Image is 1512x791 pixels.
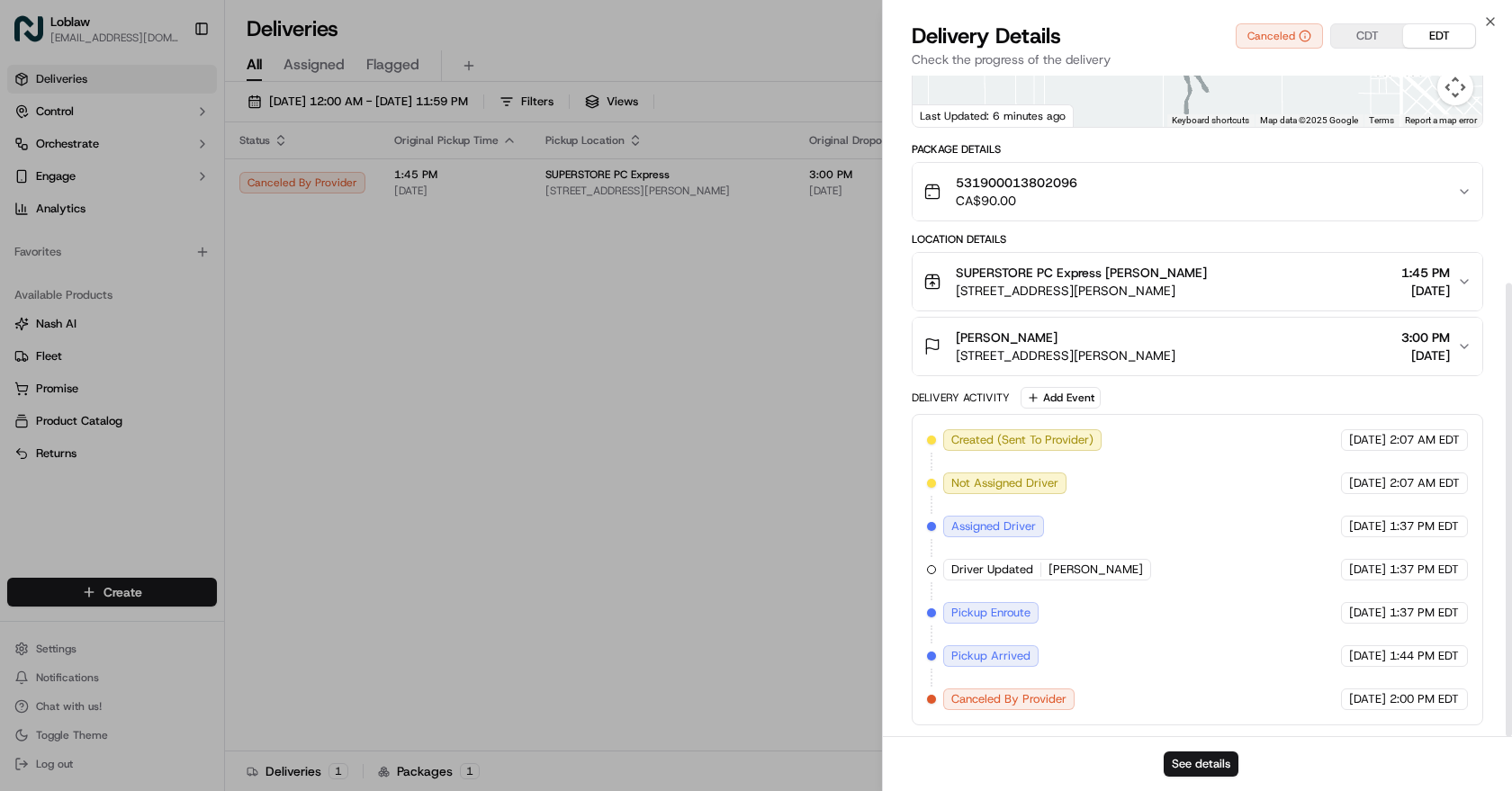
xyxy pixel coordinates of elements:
span: [DATE] [1401,346,1450,364]
img: Google [917,103,976,127]
span: • [155,279,161,293]
button: CDT [1331,24,1403,48]
span: 1:45 PM [1401,264,1450,282]
div: Last Updated: 6 minutes ago [913,104,1074,127]
span: [STREET_ADDRESS][PERSON_NAME] [956,346,1175,364]
a: Report a map error [1405,115,1477,125]
span: Delivery Details [912,22,1061,50]
div: Package Details [912,142,1483,157]
button: EDT [1403,24,1475,48]
span: 531900013802096 [956,174,1077,192]
span: Assigned Driver [951,518,1036,535]
img: 1736555255976-a54dd68f-1ca7-489b-9aae-adbdc363a1c4 [36,328,50,343]
span: • [149,328,156,342]
span: 1:37 PM EDT [1390,562,1459,578]
input: Got a question? Start typing here... [47,116,324,135]
span: [DATE] [1349,518,1386,535]
span: Loblaw 12 agents [56,279,151,293]
button: [PERSON_NAME][STREET_ADDRESS][PERSON_NAME]3:00 PM[DATE] [913,318,1482,375]
span: 11:43 AM [165,279,216,293]
span: Pickup Arrived [951,648,1030,664]
p: Welcome 👋 [18,72,328,101]
div: 💻 [152,404,166,418]
span: 3:00 PM [1401,328,1450,346]
span: [DATE] [1349,562,1386,578]
span: [DATE] [1349,691,1386,707]
span: [PERSON_NAME] [56,328,146,342]
a: 📗Knowledge Base [11,395,145,427]
span: SUPERSTORE PC Express [PERSON_NAME] [956,264,1207,282]
span: Driver Updated [951,562,1033,578]
button: Keyboard shortcuts [1172,114,1249,127]
span: [PERSON_NAME] [956,328,1057,346]
a: Terms (opens in new tab) [1369,115,1394,125]
button: Add Event [1021,387,1101,409]
span: [DATE] [1349,605,1386,621]
span: 1:37 PM EDT [1390,518,1459,535]
div: Start new chat [81,172,295,190]
span: 2:07 AM EDT [1390,432,1460,448]
a: Powered byPylon [127,445,218,460]
img: 1736555255976-a54dd68f-1ca7-489b-9aae-adbdc363a1c4 [18,172,50,204]
span: [PERSON_NAME] [1048,562,1143,578]
img: Nash [18,18,54,54]
div: 📗 [18,404,32,418]
span: Knowledge Base [36,402,138,420]
img: 5e9a9d7314ff4150bce227a61376b483.jpg [38,172,70,204]
span: [DATE] [1349,432,1386,448]
span: 1:37 PM EDT [1390,605,1459,621]
div: Delivery Activity [912,391,1010,405]
span: CA$90.00 [956,192,1077,210]
span: [DATE] [1349,475,1386,491]
span: [DATE] [1349,648,1386,664]
span: 2:07 AM EDT [1390,475,1460,491]
button: Canceled [1236,23,1323,49]
span: [DATE] [159,328,196,342]
button: SUPERSTORE PC Express [PERSON_NAME][STREET_ADDRESS][PERSON_NAME]1:45 PM[DATE] [913,253,1482,310]
a: 💻API Documentation [145,395,296,427]
img: Joseph V. [18,310,47,339]
span: Canceled By Provider [951,691,1066,707]
span: Pickup Enroute [951,605,1030,621]
img: Loblaw 12 agents [18,262,47,291]
span: Not Assigned Driver [951,475,1058,491]
span: 1:44 PM EDT [1390,648,1459,664]
button: Start new chat [306,177,328,199]
span: Map data ©2025 Google [1260,115,1358,125]
button: See details [1164,751,1238,777]
div: Location Details [912,232,1483,247]
span: Pylon [179,446,218,460]
p: Check the progress of the delivery [912,50,1483,68]
span: [STREET_ADDRESS][PERSON_NAME] [956,282,1207,300]
button: Map camera controls [1437,69,1473,105]
span: 2:00 PM EDT [1390,691,1459,707]
button: See all [279,230,328,252]
span: Created (Sent To Provider) [951,432,1093,448]
span: API Documentation [170,402,289,420]
a: Open this area in Google Maps (opens a new window) [917,103,976,127]
button: 531900013802096CA$90.00 [913,163,1482,220]
div: Past conversations [18,234,121,248]
div: We're available if you need us! [81,190,247,204]
span: [DATE] [1401,282,1450,300]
